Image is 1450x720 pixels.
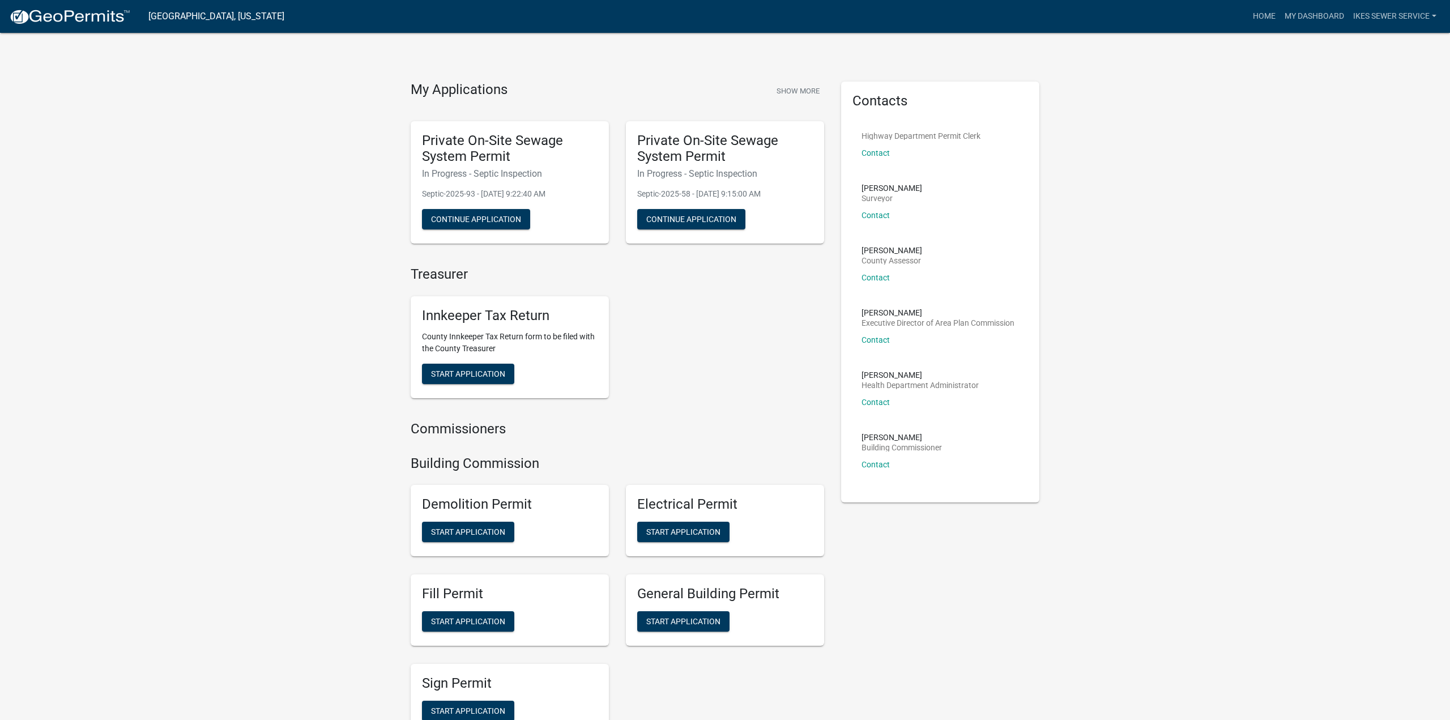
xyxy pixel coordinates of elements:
button: Start Application [422,522,514,542]
p: [PERSON_NAME] [862,371,979,379]
a: Ikes Sewer Service [1349,6,1441,27]
p: Surveyor [862,194,922,202]
h6: In Progress - Septic Inspection [422,168,598,179]
a: My Dashboard [1280,6,1349,27]
p: [PERSON_NAME] [862,433,942,441]
a: Contact [862,335,890,344]
button: Start Application [637,611,730,632]
p: [PERSON_NAME] [862,184,922,192]
button: Start Application [637,522,730,542]
a: Contact [862,398,890,407]
span: Start Application [431,369,505,378]
button: Continue Application [637,209,745,229]
h5: Sign Permit [422,675,598,692]
a: Contact [862,148,890,157]
p: [PERSON_NAME] [862,246,922,254]
h4: Treasurer [411,266,824,283]
h5: Private On-Site Sewage System Permit [637,133,813,165]
a: Home [1248,6,1280,27]
a: Contact [862,273,890,282]
p: County Innkeeper Tax Return form to be filed with the County Treasurer [422,331,598,355]
h6: In Progress - Septic Inspection [637,168,813,179]
h5: General Building Permit [637,586,813,602]
h4: Building Commission [411,455,824,472]
p: Septic-2025-58 - [DATE] 9:15:00 AM [637,188,813,200]
p: Septic-2025-93 - [DATE] 9:22:40 AM [422,188,598,200]
p: Health Department Administrator [862,381,979,389]
h5: Innkeeper Tax Return [422,308,598,324]
h5: Fill Permit [422,586,598,602]
span: Start Application [431,617,505,626]
p: Building Commissioner [862,444,942,451]
button: Show More [772,82,824,100]
h4: My Applications [411,82,507,99]
span: Start Application [431,527,505,536]
h5: Private On-Site Sewage System Permit [422,133,598,165]
p: Highway Department Permit Clerk [862,132,980,140]
h5: Demolition Permit [422,496,598,513]
button: Start Application [422,364,514,384]
button: Continue Application [422,209,530,229]
a: Contact [862,460,890,469]
h4: Commissioners [411,421,824,437]
a: Contact [862,211,890,220]
p: County Assessor [862,257,922,265]
p: Executive Director of Area Plan Commission [862,319,1014,327]
p: [PERSON_NAME] [862,309,1014,317]
a: [GEOGRAPHIC_DATA], [US_STATE] [148,7,284,26]
span: Start Application [646,527,720,536]
span: Start Application [646,617,720,626]
h5: Contacts [852,93,1028,109]
h5: Electrical Permit [637,496,813,513]
span: Start Application [431,706,505,715]
button: Start Application [422,611,514,632]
